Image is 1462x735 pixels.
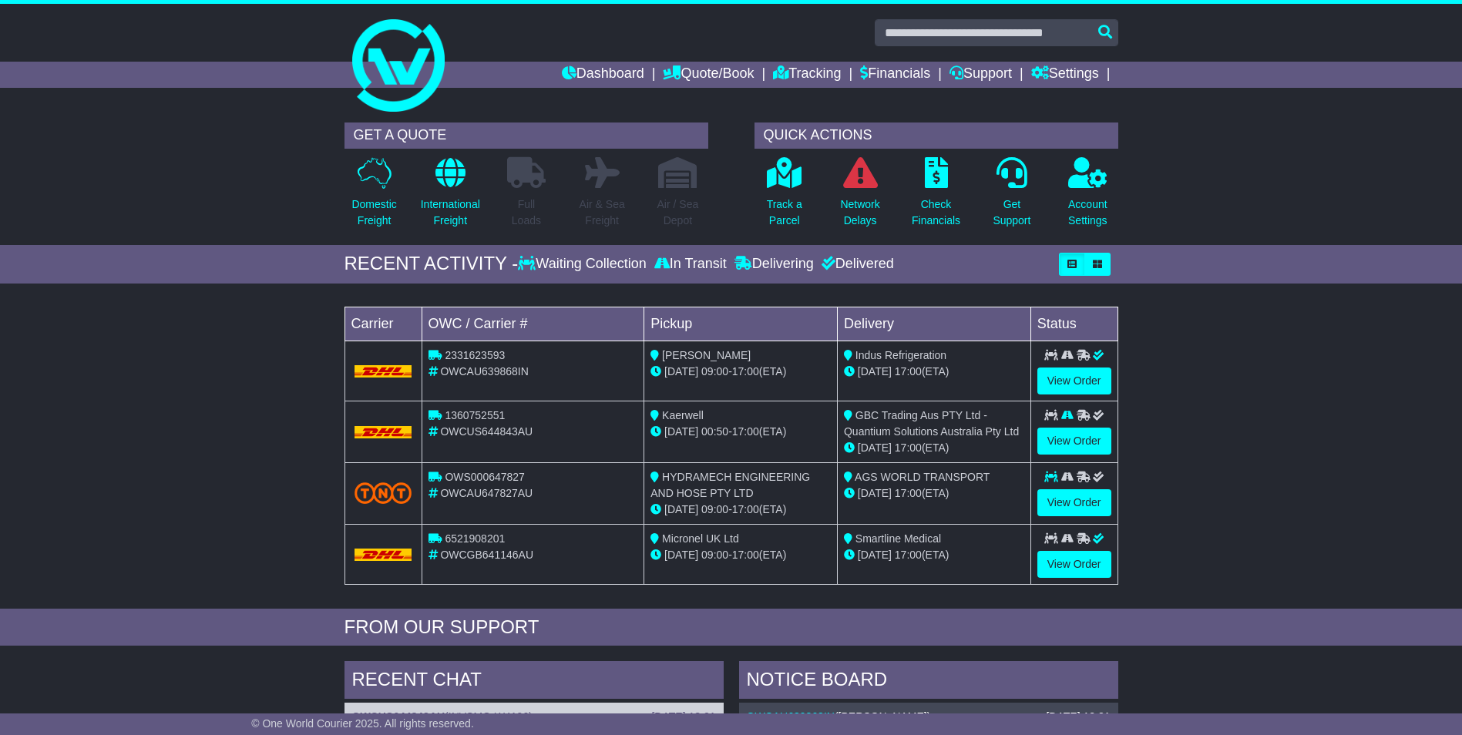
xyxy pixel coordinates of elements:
div: Delivered [818,256,894,273]
td: Pickup [644,307,838,341]
div: GET A QUOTE [344,123,708,149]
span: GBC Trading Aus PTY Ltd - Quantium Solutions Australia Pty Ltd [844,409,1019,438]
a: View Order [1037,428,1111,455]
a: InternationalFreight [420,156,481,237]
a: Settings [1031,62,1099,88]
span: HYDRAMECH ENGINEERING AND HOSE PTY LTD [650,471,810,499]
a: OWCAU639868IN [747,710,835,723]
div: Delivering [731,256,818,273]
div: (ETA) [844,547,1024,563]
span: 17:00 [895,487,922,499]
a: AccountSettings [1067,156,1108,237]
p: Air & Sea Freight [580,196,625,229]
a: View Order [1037,551,1111,578]
p: International Freight [421,196,480,229]
span: [DATE] [858,365,892,378]
span: OWS000647827 [445,471,525,483]
div: FROM OUR SUPPORT [344,616,1118,639]
span: 17:00 [895,549,922,561]
a: OWCUS644843AU [352,710,445,723]
a: Support [949,62,1012,88]
a: Dashboard [562,62,644,88]
div: - (ETA) [650,502,831,518]
span: OWCAU647827AU [440,487,533,499]
span: [DATE] [664,425,698,438]
span: OWCAU639868IN [440,365,528,378]
a: GetSupport [992,156,1031,237]
div: ( ) [352,710,716,723]
a: DomesticFreight [351,156,397,237]
a: NetworkDelays [839,156,880,237]
span: 09:00 [701,503,728,515]
a: CheckFinancials [911,156,961,237]
span: [DATE] [858,549,892,561]
img: DHL.png [355,426,412,438]
td: Delivery [837,307,1030,341]
span: 09:00 [701,365,728,378]
p: Account Settings [1068,196,1107,229]
span: [DATE] [858,487,892,499]
span: 17:00 [895,365,922,378]
span: OWCUS644843AU [440,425,533,438]
p: Track a Parcel [767,196,802,229]
p: Get Support [993,196,1030,229]
div: (ETA) [844,364,1024,380]
p: Air / Sea Depot [657,196,699,229]
a: Tracking [773,62,841,88]
img: DHL.png [355,549,412,561]
a: Quote/Book [663,62,754,88]
span: [DATE] [664,549,698,561]
p: Full Loads [507,196,546,229]
a: View Order [1037,489,1111,516]
span: [DATE] [664,503,698,515]
span: OWCGB641146AU [440,549,533,561]
span: 09:00 [701,549,728,561]
p: Network Delays [840,196,879,229]
span: Micronel UK Ltd [662,532,739,545]
a: Track aParcel [766,156,803,237]
img: TNT_Domestic.png [355,482,412,503]
div: ( ) [747,710,1111,723]
td: Status [1030,307,1118,341]
span: [DATE] [664,365,698,378]
div: (ETA) [844,485,1024,502]
div: - (ETA) [650,364,831,380]
span: [DATE] [858,441,892,454]
span: Indus Refrigeration [855,349,946,361]
div: [DATE] 18:21 [651,710,715,723]
a: Financials [860,62,930,88]
p: Domestic Freight [351,196,396,229]
div: Waiting Collection [518,256,650,273]
div: [DATE] 18:31 [1046,710,1110,723]
span: © One World Courier 2025. All rights reserved. [251,717,474,730]
div: RECENT ACTIVITY - [344,253,519,275]
span: 17:00 [732,503,759,515]
div: QUICK ACTIONS [755,123,1118,149]
span: INVSMG-W4196 [449,710,529,723]
a: View Order [1037,367,1111,394]
p: Check Financials [912,196,960,229]
div: RECENT CHAT [344,661,724,703]
div: - (ETA) [650,424,831,440]
span: 17:00 [895,441,922,454]
div: - (ETA) [650,547,831,563]
span: Smartline Medical [855,532,941,545]
td: OWC / Carrier # [422,307,644,341]
div: In Transit [650,256,731,273]
span: 17:00 [732,549,759,561]
div: NOTICE BOARD [739,661,1118,703]
td: Carrier [344,307,422,341]
span: Kaerwell [662,409,704,421]
span: 6521908201 [445,532,505,545]
img: DHL.png [355,365,412,378]
span: 00:50 [701,425,728,438]
span: AGS WORLD TRANSPORT [855,471,990,483]
div: (ETA) [844,440,1024,456]
span: 2331623593 [445,349,505,361]
span: [PERSON_NAME] [839,710,927,723]
span: 17:00 [732,425,759,438]
span: [PERSON_NAME] [662,349,751,361]
span: 17:00 [732,365,759,378]
span: 1360752551 [445,409,505,421]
